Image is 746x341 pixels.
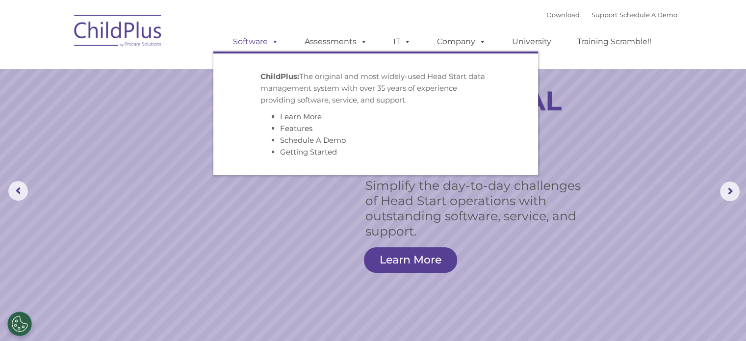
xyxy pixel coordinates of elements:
span: Last name [136,65,166,72]
a: Learn More [364,247,457,273]
a: Schedule A Demo [280,135,346,145]
span: Phone number [136,105,178,112]
a: Learn More [280,112,322,121]
a: Getting Started [280,147,337,157]
strong: ChildPlus: [260,72,299,81]
a: IT [384,32,421,52]
a: Company [427,32,496,52]
font: | [546,11,677,19]
img: ChildPlus by Procare Solutions [69,8,167,57]
a: Support [592,11,617,19]
a: Software [223,32,288,52]
rs-layer: Simplify the day-to-day challenges of Head Start operations with outstanding software, service, a... [365,178,584,239]
a: Download [546,11,580,19]
a: Training Scramble!! [567,32,661,52]
a: Assessments [295,32,377,52]
p: The original and most widely-used Head Start data management system with over 35 years of experie... [260,71,491,106]
button: Cookies Settings [7,312,32,336]
a: Features [280,124,312,133]
a: University [502,32,561,52]
iframe: Chat Widget [697,294,746,341]
a: Schedule A Demo [619,11,677,19]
